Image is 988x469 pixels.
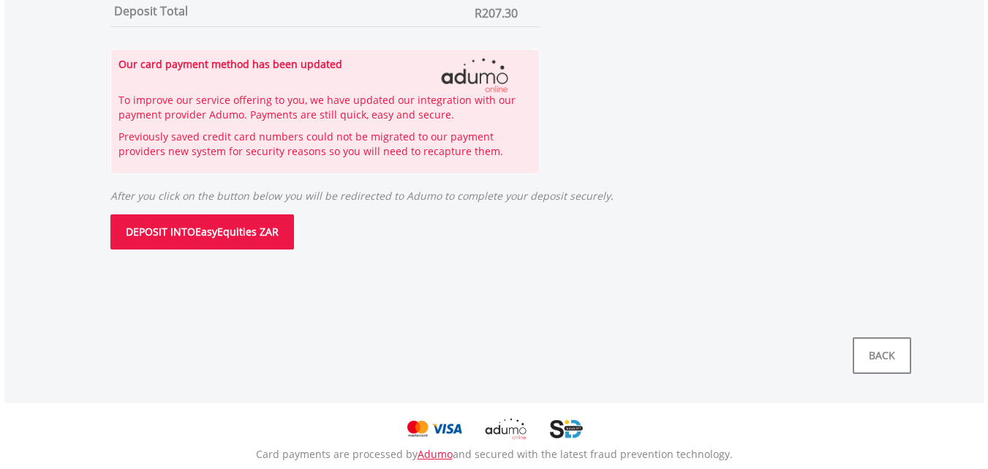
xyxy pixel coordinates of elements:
a: BACK [853,337,911,374]
label: Deposit Total [114,3,188,19]
p: Card payments are processed by and secured with the latest fraud prevention technology. [78,447,911,462]
p: After you click on the button below you will be redirected to Adumo to complete your deposit secu... [110,174,911,203]
img: Adumo Logo [465,418,546,440]
p: To improve our service offering to you, we have updated our integration with our payment provider... [118,93,532,122]
span: R207.30 [475,5,518,21]
img: MasterCard and Visa Logo [404,418,462,440]
button: DEPOSIT INTOEasyEquities ZAR [110,214,294,249]
a: Adumo [418,447,453,461]
p: Previously saved credit card numbers could not be migrated to our payment providers new system fo... [118,130,532,159]
img: SID Logo [549,418,584,440]
img: Adumo Logo [409,57,540,93]
span: DEPOSIT INTO [126,225,195,239]
strong: Our card payment method has been updated [118,57,342,71]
